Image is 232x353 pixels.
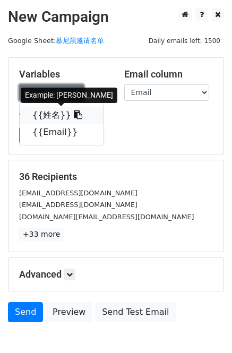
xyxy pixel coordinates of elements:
small: [DOMAIN_NAME][EMAIL_ADDRESS][DOMAIN_NAME] [19,213,194,221]
a: Daily emails left: 1500 [145,37,224,45]
div: Example: [PERSON_NAME] [21,88,117,103]
a: +33 more [19,228,64,241]
a: {{Email}} [20,124,104,141]
span: Daily emails left: 1500 [145,35,224,47]
a: 慕尼黑邀请名单 [56,37,104,45]
h5: Email column [124,68,213,80]
a: Send Test Email [95,302,176,322]
h5: 36 Recipients [19,171,213,183]
a: {{姓名}} [20,107,104,124]
small: [EMAIL_ADDRESS][DOMAIN_NAME] [19,201,138,209]
div: 聊天小组件 [179,302,232,353]
small: [EMAIL_ADDRESS][DOMAIN_NAME] [19,189,138,197]
a: Preview [46,302,92,322]
h5: Advanced [19,269,213,280]
a: Copy/paste... [19,84,84,101]
h5: Variables [19,68,108,80]
a: Send [8,302,43,322]
h2: New Campaign [8,8,224,26]
iframe: Chat Widget [179,302,232,353]
small: Google Sheet: [8,37,104,45]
